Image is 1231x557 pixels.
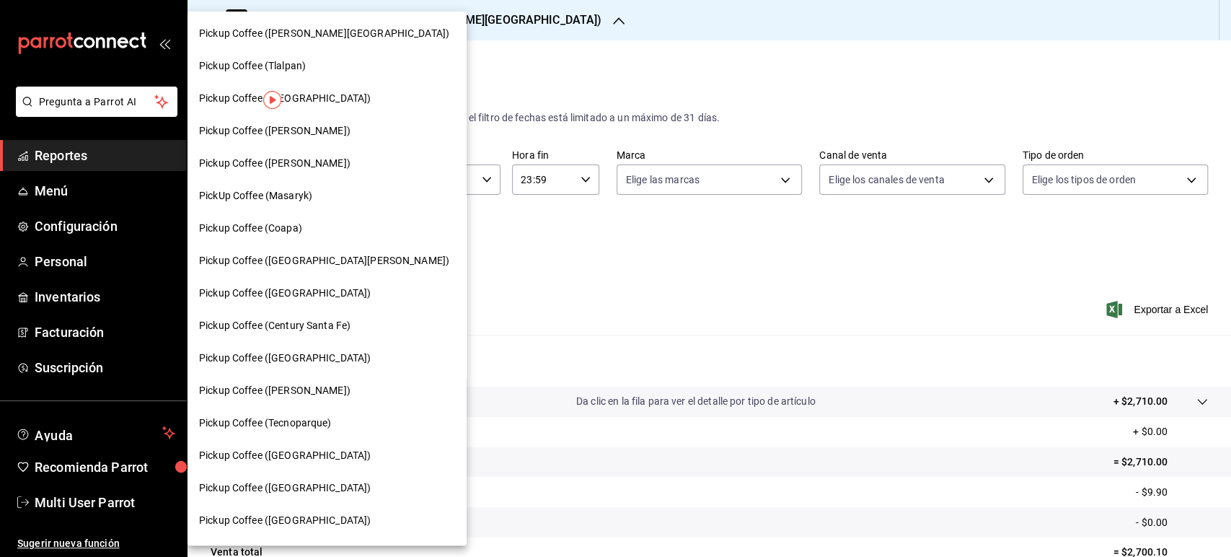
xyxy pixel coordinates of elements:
[187,50,467,82] div: Pickup Coffee (Tlalpan)
[187,82,467,115] div: Pickup Coffee ([GEOGRAPHIC_DATA])
[199,123,350,139] span: Pickup Coffee ([PERSON_NAME])
[199,221,302,236] span: Pickup Coffee (Coapa)
[199,58,306,74] span: Pickup Coffee (Tlalpan)
[199,513,371,528] span: Pickup Coffee ([GEOGRAPHIC_DATA])
[199,253,449,268] span: Pickup Coffee ([GEOGRAPHIC_DATA][PERSON_NAME])
[199,351,371,366] span: Pickup Coffee ([GEOGRAPHIC_DATA])
[199,156,350,171] span: Pickup Coffee ([PERSON_NAME])
[187,277,467,310] div: Pickup Coffee ([GEOGRAPHIC_DATA])
[199,91,371,106] span: Pickup Coffee ([GEOGRAPHIC_DATA])
[199,188,312,203] span: PickUp Coffee (Masaryk)
[199,26,449,41] span: Pickup Coffee ([PERSON_NAME][GEOGRAPHIC_DATA])
[199,286,371,301] span: Pickup Coffee ([GEOGRAPHIC_DATA])
[199,481,371,496] span: Pickup Coffee ([GEOGRAPHIC_DATA])
[187,439,467,472] div: Pickup Coffee ([GEOGRAPHIC_DATA])
[187,342,467,374] div: Pickup Coffee ([GEOGRAPHIC_DATA])
[187,472,467,504] div: Pickup Coffee ([GEOGRAPHIC_DATA])
[187,115,467,147] div: Pickup Coffee ([PERSON_NAME])
[199,318,350,333] span: Pickup Coffee (Century Santa Fe)
[187,245,467,277] div: Pickup Coffee ([GEOGRAPHIC_DATA][PERSON_NAME])
[187,212,467,245] div: Pickup Coffee (Coapa)
[199,416,332,431] span: Pickup Coffee (Tecnoparque)
[187,17,467,50] div: Pickup Coffee ([PERSON_NAME][GEOGRAPHIC_DATA])
[187,310,467,342] div: Pickup Coffee (Century Santa Fe)
[263,91,281,109] img: Tooltip marker
[187,147,467,180] div: Pickup Coffee ([PERSON_NAME])
[187,504,467,537] div: Pickup Coffee ([GEOGRAPHIC_DATA])
[187,180,467,212] div: PickUp Coffee (Masaryk)
[187,407,467,439] div: Pickup Coffee (Tecnoparque)
[199,383,350,398] span: Pickup Coffee ([PERSON_NAME])
[187,374,467,407] div: Pickup Coffee ([PERSON_NAME])
[199,448,371,463] span: Pickup Coffee ([GEOGRAPHIC_DATA])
